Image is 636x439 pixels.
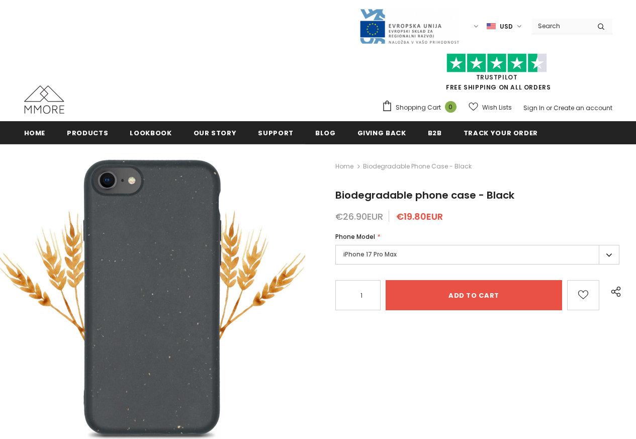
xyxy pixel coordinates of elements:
[445,101,457,113] span: 0
[546,104,552,112] span: or
[315,121,336,144] a: Blog
[258,121,294,144] a: support
[363,160,472,172] span: Biodegradable phone case - Black
[469,99,512,116] a: Wish Lists
[194,128,237,138] span: Our Story
[359,22,460,30] a: Javni Razpis
[532,19,590,33] input: Search Site
[335,245,619,265] label: iPhone 17 Pro Max
[446,53,547,73] img: Trust Pilot Stars
[67,128,108,138] span: Products
[382,58,612,92] span: FREE SHIPPING ON ALL ORDERS
[335,188,514,202] span: Biodegradable phone case - Black
[258,128,294,138] span: support
[428,121,442,144] a: B2B
[130,128,171,138] span: Lookbook
[359,8,460,45] img: Javni Razpis
[382,100,462,115] a: Shopping Cart 0
[396,210,443,223] span: €19.80EUR
[130,121,171,144] a: Lookbook
[523,104,544,112] a: Sign In
[335,160,353,172] a: Home
[315,128,336,138] span: Blog
[335,232,375,241] span: Phone Model
[464,121,538,144] a: Track your order
[554,104,612,112] a: Create an account
[24,85,64,114] img: MMORE Cases
[428,128,442,138] span: B2B
[386,280,562,310] input: Add to cart
[24,121,46,144] a: Home
[487,22,496,31] img: USD
[335,210,383,223] span: €26.90EUR
[396,103,441,113] span: Shopping Cart
[357,121,406,144] a: Giving back
[500,22,513,32] span: USD
[482,103,512,113] span: Wish Lists
[357,128,406,138] span: Giving back
[67,121,108,144] a: Products
[476,73,518,81] a: Trustpilot
[24,128,46,138] span: Home
[194,121,237,144] a: Our Story
[464,128,538,138] span: Track your order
